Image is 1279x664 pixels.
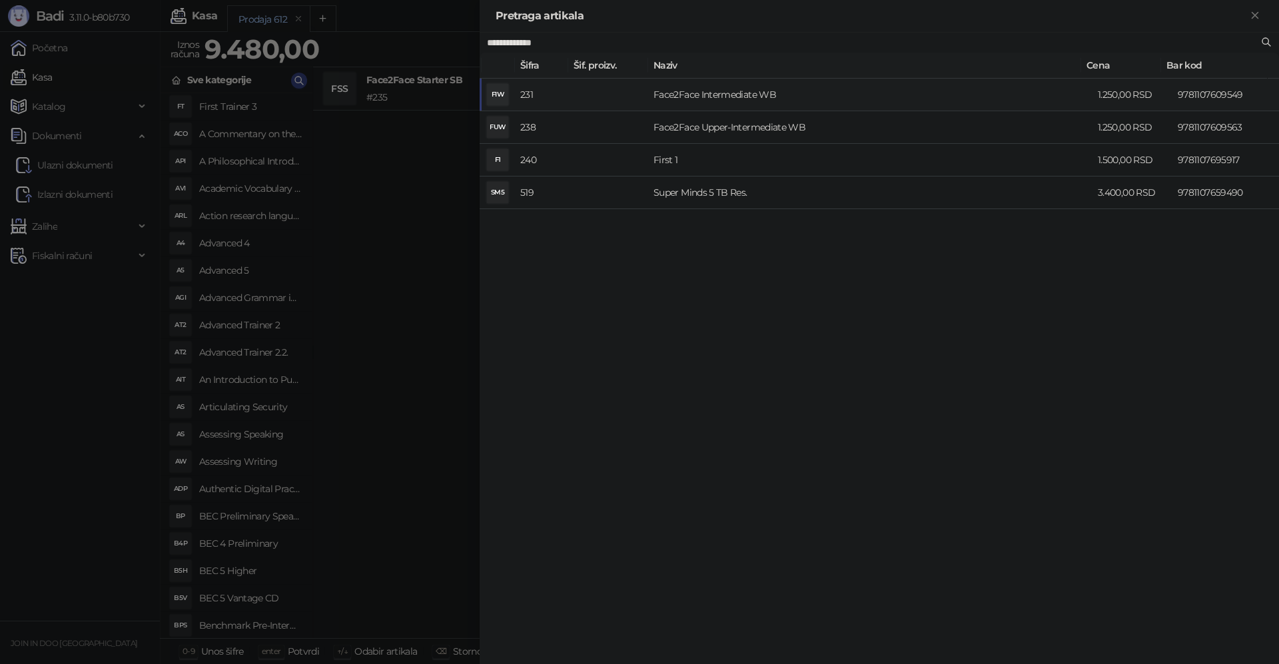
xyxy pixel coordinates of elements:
[1092,79,1172,111] td: 1.250,00 RSD
[1092,176,1172,209] td: 3.400,00 RSD
[496,8,1247,24] div: Pretraga artikala
[487,117,508,138] div: FUW
[515,144,568,176] td: 240
[1081,53,1161,79] th: Cena
[648,79,1092,111] td: Face2Face Intermediate WB
[1092,144,1172,176] td: 1.500,00 RSD
[568,53,648,79] th: Šif. proizv.
[1172,79,1279,111] td: 9781107609549
[648,111,1092,144] td: Face2Face Upper-Intermediate WB
[648,144,1092,176] td: First 1
[1092,111,1172,144] td: 1.250,00 RSD
[1172,176,1279,209] td: 9781107659490
[1161,53,1268,79] th: Bar kod
[515,53,568,79] th: Šifra
[1172,111,1279,144] td: 9781107609563
[1172,144,1279,176] td: 9781107695917
[487,182,508,203] div: SM5
[515,176,568,209] td: 519
[1247,8,1263,24] button: Zatvori
[515,79,568,111] td: 231
[487,84,508,105] div: FIW
[515,111,568,144] td: 238
[648,53,1081,79] th: Naziv
[648,176,1092,209] td: Super Minds 5 TB Res.
[487,149,508,170] div: F1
